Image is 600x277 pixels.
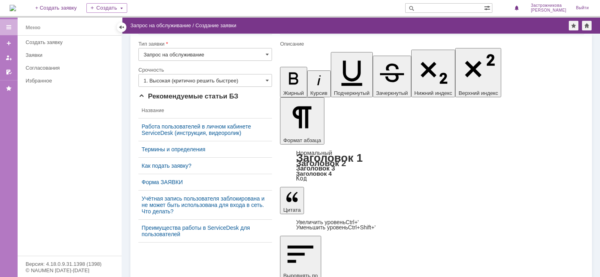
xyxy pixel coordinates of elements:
a: Преимущества работы в ServiceDesk для пользователей [142,225,269,237]
button: Зачеркнутый [373,56,411,97]
a: Перейти на домашнюю страницу [10,5,16,11]
a: Согласования [22,62,120,74]
a: Форма ЗАЯВКИ [142,179,269,185]
div: Сделать домашней страницей [582,21,592,30]
a: Increase [296,219,359,225]
button: Курсив [307,70,331,97]
span: Ctrl+' [346,219,359,225]
div: Меню [26,23,40,32]
div: Срочность [138,67,270,72]
div: Версия: 4.18.0.9.31.1398 (1398) [26,261,114,267]
div: © NAUMEN [DATE]-[DATE] [26,268,114,273]
span: Формат абзаца [283,137,321,143]
span: Цитата [283,207,301,213]
img: logo [10,5,16,11]
button: Цитата [280,187,304,214]
button: Подчеркнутый [331,52,373,97]
a: Decrease [296,224,376,231]
span: Подчеркнутый [334,90,370,96]
a: Заголовок 1 [296,152,363,164]
span: [PERSON_NAME] [531,8,566,13]
a: Заголовок 3 [296,165,335,172]
span: Рекомендуемые статьи БЗ [138,92,238,100]
a: Учётная запись пользователя заблокирована и не может быть использована для входа в сеть. Что делать? [142,195,269,215]
div: Согласования [26,65,117,71]
a: Термины и определения [142,146,269,153]
span: Расширенный поиск [484,4,492,11]
div: Создать заявку [26,39,117,45]
div: Добрый день, на компьютере бухгалтера [PERSON_NAME], после включения системного блока монитор заг... [3,3,117,86]
div: Добавить в избранное [569,21,578,30]
span: Зачеркнутый [376,90,408,96]
div: Описание [280,41,582,46]
div: Скрыть меню [117,22,126,32]
a: Заявки [22,49,120,61]
div: Создать [86,3,127,13]
div: Формат абзаца [280,150,584,181]
a: Как подать заявку? [142,163,269,169]
div: Запрос на обслуживание / Создание заявки [130,22,236,28]
a: Заголовок 4 [296,170,332,177]
button: Нижний индекс [411,50,456,97]
button: Формат абзаца [280,97,324,145]
th: Название [138,103,272,118]
a: Нормальный [296,149,332,156]
button: Жирный [280,67,307,97]
span: Ctrl+Shift+' [348,224,376,231]
div: Заявки [26,52,117,58]
a: Заголовок 2 [296,159,346,168]
span: Застрожникова [531,3,566,8]
button: Верхний индекс [455,48,501,97]
a: Работа пользователей в личном кабинете ServiceDesk (инструкция, видеоролик) [142,123,269,136]
a: Мои согласования [2,66,15,78]
a: Мои заявки [2,51,15,64]
span: Жирный [283,90,304,96]
div: Избранное [26,78,108,84]
div: Тип заявки [138,41,270,46]
a: Код [296,175,307,182]
a: Создать заявку [22,36,120,48]
span: Курсив [310,90,328,96]
a: Создать заявку [2,37,15,50]
span: Верхний индекс [458,90,498,96]
span: Нижний индекс [414,90,452,96]
div: Цитата [280,220,584,230]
